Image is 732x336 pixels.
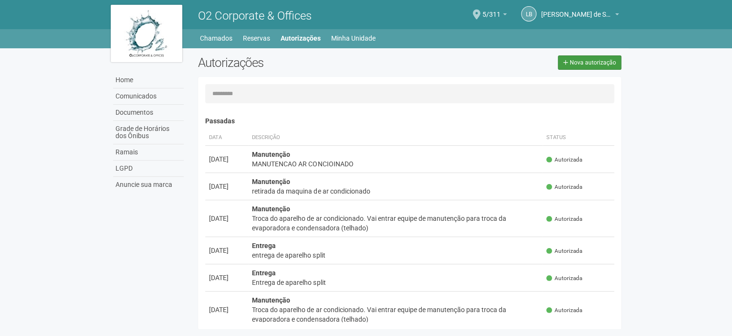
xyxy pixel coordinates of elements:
div: entrega de aparelho split [252,250,539,260]
div: [DATE] [209,214,244,223]
span: Autorizada [546,247,582,255]
a: Comunicados [113,88,184,105]
h4: Passadas [205,118,614,125]
span: Autorizada [546,156,582,164]
div: [DATE] [209,246,244,255]
span: Autorizada [546,306,582,314]
span: Autorizada [546,215,582,223]
strong: Manutenção [252,178,290,185]
div: [DATE] [209,182,244,191]
a: Home [113,72,184,88]
strong: Manutenção [252,151,290,158]
span: Nova autorização [570,59,616,66]
div: [DATE] [209,305,244,314]
a: LB [521,6,536,22]
a: Chamados [200,32,232,45]
div: Troca do aparelho de ar condicionado. Vai entrar equipe de manutenção para troca da evaporadora e... [252,305,539,324]
strong: Manutenção [252,296,290,304]
span: O2 Corporate & Offices [198,9,312,22]
a: LGPD [113,161,184,177]
th: Status [543,130,614,146]
div: [DATE] [209,154,244,164]
strong: Entrega [252,242,276,249]
div: Troca do aparelho de ar condicionado. Vai entrar equipe de manutenção para troca da evaporadora e... [252,214,539,233]
span: 5/311 [482,1,501,18]
a: 5/311 [482,12,507,20]
a: Nova autorização [558,55,621,70]
a: Documentos [113,105,184,121]
a: [PERSON_NAME] de Sa Fidalgo [541,12,619,20]
span: Autorizada [546,274,582,282]
div: [DATE] [209,273,244,282]
a: Reservas [243,32,270,45]
th: Data [205,130,248,146]
h2: Autorizações [198,55,402,70]
span: Liane Barbosa de Sa Fidalgo [541,1,613,18]
th: Descrição [248,130,543,146]
a: Autorizações [281,32,321,45]
span: Autorizada [546,183,582,191]
div: retirada da maquina de ar condicionado [252,186,539,196]
a: Anuncie sua marca [113,177,184,193]
img: logo.jpg [111,5,182,62]
a: Grade de Horários dos Ônibus [113,121,184,144]
strong: Manutenção [252,205,290,213]
a: Minha Unidade [331,32,376,45]
a: Ramais [113,144,184,161]
strong: Entrega [252,269,276,277]
div: MANUTENCAO AR CONCIOINADO [252,159,539,169]
div: Entrega de aparelho split [252,278,539,287]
